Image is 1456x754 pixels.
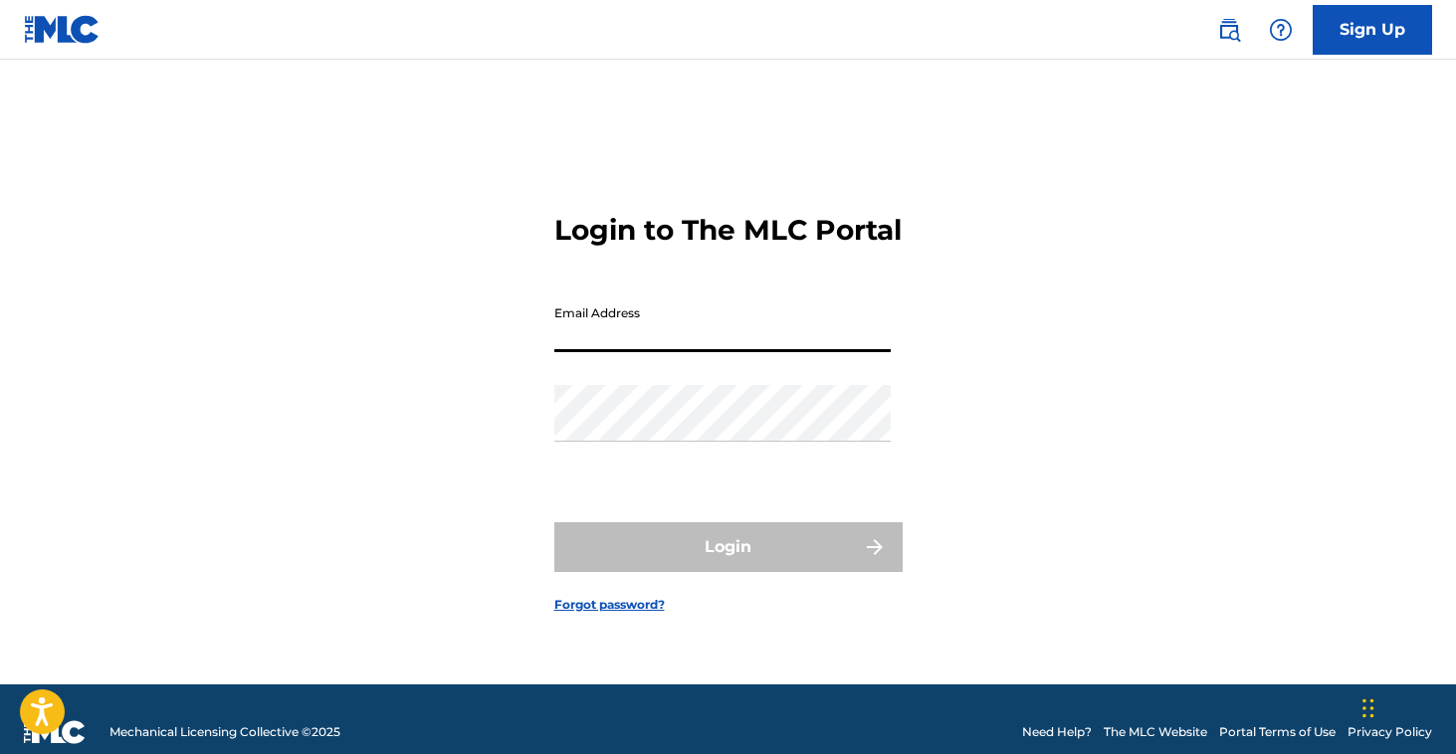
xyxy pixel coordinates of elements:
span: Mechanical Licensing Collective © 2025 [109,723,340,741]
a: Privacy Policy [1348,723,1432,741]
div: Drag [1362,678,1374,738]
img: logo [24,720,86,744]
a: Need Help? [1022,723,1092,741]
img: help [1269,18,1293,42]
h3: Login to The MLC Portal [554,213,902,248]
a: The MLC Website [1104,723,1207,741]
a: Portal Terms of Use [1219,723,1336,741]
img: search [1217,18,1241,42]
a: Forgot password? [554,596,665,614]
iframe: Chat Widget [1356,659,1456,754]
a: Public Search [1209,10,1249,50]
div: Help [1261,10,1301,50]
img: MLC Logo [24,15,101,44]
a: Sign Up [1313,5,1432,55]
